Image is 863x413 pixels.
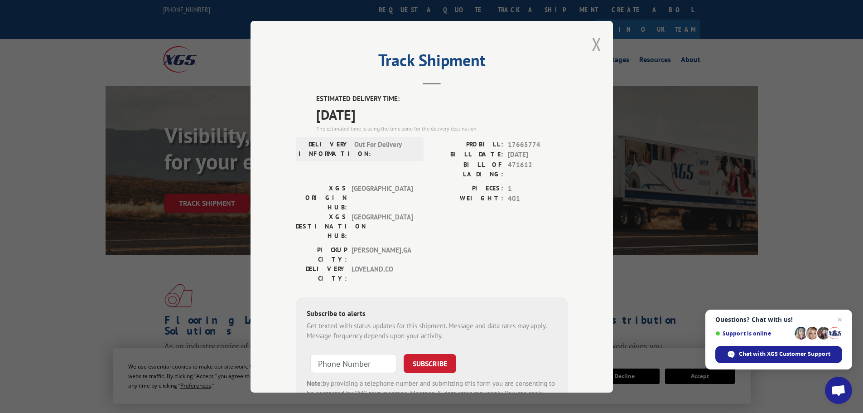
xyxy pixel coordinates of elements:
label: XGS ORIGIN HUB: [296,183,347,212]
div: by providing a telephone number and submitting this form you are consenting to be contacted by SM... [307,378,557,409]
span: 471612 [508,160,568,179]
span: [GEOGRAPHIC_DATA] [352,183,413,212]
label: ESTIMATED DELIVERY TIME: [316,94,568,104]
label: BILL OF LADING: [432,160,503,179]
label: BILL DATE: [432,150,503,160]
label: PIECES: [432,183,503,194]
div: The estimated time is using the time zone for the delivery destination. [316,124,568,132]
input: Phone Number [310,354,396,373]
label: PROBILL: [432,139,503,150]
span: 401 [508,194,568,204]
span: Out For Delivery [354,139,415,158]
h2: Track Shipment [296,54,568,71]
span: Chat with XGS Customer Support [739,350,830,358]
strong: Note: [307,379,323,387]
span: Close chat [834,314,845,325]
span: 1 [508,183,568,194]
label: XGS DESTINATION HUB: [296,212,347,240]
span: Support is online [715,330,791,337]
div: Open chat [825,377,852,404]
span: [PERSON_NAME] , GA [352,245,413,264]
div: Get texted with status updates for this shipment. Message and data rates may apply. Message frequ... [307,321,557,341]
label: WEIGHT: [432,194,503,204]
span: [GEOGRAPHIC_DATA] [352,212,413,240]
button: Close modal [592,32,602,56]
label: DELIVERY CITY: [296,264,347,283]
label: DELIVERY INFORMATION: [299,139,350,158]
span: LOVELAND , CO [352,264,413,283]
span: 17665774 [508,139,568,150]
span: Questions? Chat with us! [715,316,842,323]
span: [DATE] [508,150,568,160]
div: Chat with XGS Customer Support [715,346,842,363]
button: SUBSCRIBE [404,354,456,373]
span: [DATE] [316,104,568,124]
label: PICKUP CITY: [296,245,347,264]
div: Subscribe to alerts [307,307,557,321]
